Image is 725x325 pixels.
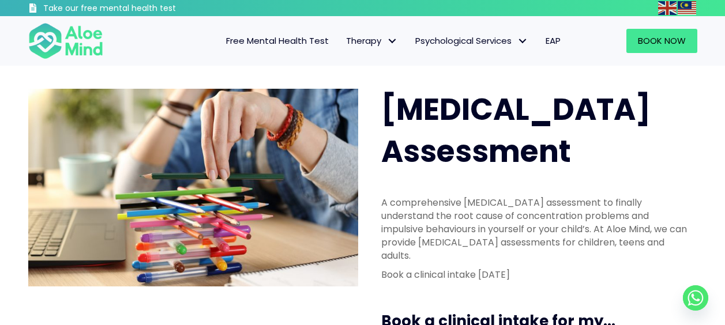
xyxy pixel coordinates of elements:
[626,29,697,53] a: Book Now
[226,35,329,47] span: Free Mental Health Test
[415,35,528,47] span: Psychological Services
[381,88,651,172] span: [MEDICAL_DATA] Assessment
[407,29,537,53] a: Psychological ServicesPsychological Services: submenu
[384,33,401,50] span: Therapy: submenu
[381,268,690,281] p: Book a clinical intake [DATE]
[346,35,398,47] span: Therapy
[28,22,103,60] img: Aloe mind Logo
[658,1,678,14] a: English
[28,89,358,286] img: ADHD photo
[683,285,708,311] a: Whatsapp
[638,35,686,47] span: Book Now
[118,29,569,53] nav: Menu
[28,3,238,16] a: Take our free mental health test
[514,33,531,50] span: Psychological Services: submenu
[546,35,561,47] span: EAP
[43,3,238,14] h3: Take our free mental health test
[678,1,697,14] a: Malay
[678,1,696,15] img: ms
[337,29,407,53] a: TherapyTherapy: submenu
[381,196,690,263] p: A comprehensive [MEDICAL_DATA] assessment to finally understand the root cause of concentration p...
[658,1,677,15] img: en
[217,29,337,53] a: Free Mental Health Test
[537,29,569,53] a: EAP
